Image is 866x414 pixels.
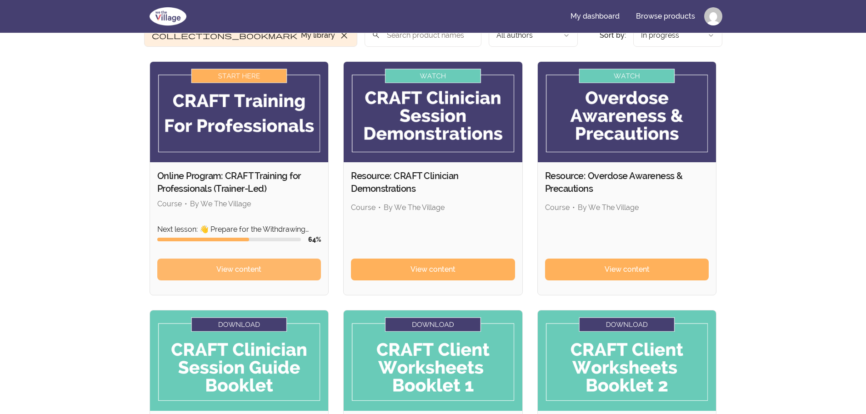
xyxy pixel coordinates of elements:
a: Browse products [629,5,702,27]
nav: Main [563,5,722,27]
img: We The Village logo [144,5,192,27]
button: Filter by author [489,24,578,47]
button: Product sort options [633,24,722,47]
h2: Resource: Overdose Awareness & Precautions [545,170,709,195]
span: By We The Village [190,200,251,208]
span: Course [545,203,570,212]
span: search [372,29,380,41]
input: Search product names [365,24,481,47]
h2: Resource: CRAFT Clinician Demonstrations [351,170,515,195]
img: Product image for Resource: The CRAFT Clinician Session Guide Booklet [150,310,329,411]
span: Course [351,203,375,212]
a: My dashboard [563,5,627,27]
span: collections_bookmark [152,30,297,41]
img: Product image for Resource: Overdose Awareness & Precautions [538,62,716,162]
img: Profile image for Victoria [704,7,722,25]
span: View content [605,264,650,275]
span: By We The Village [384,203,445,212]
a: View content [351,259,515,280]
a: View content [545,259,709,280]
span: View content [410,264,456,275]
span: View content [216,264,261,275]
img: Product image for Online Program: CRAFT Training for Professionals (Trainer-Led) [150,62,329,162]
p: Next lesson: 👋 Prepare for the Withdrawing Rewards session [157,224,321,235]
span: By We The Village [578,203,639,212]
span: Sort by: [600,31,626,40]
span: • [185,200,187,208]
span: • [378,203,381,212]
span: • [572,203,575,212]
button: Filter by My library [144,24,357,47]
img: Product image for Resource: Worksheets Booklet 1 [344,310,522,411]
img: Product image for Resource: CRAFT Clinician Demonstrations [344,62,522,162]
a: View content [157,259,321,280]
div: Course progress [157,238,301,241]
span: Course [157,200,182,208]
span: close [339,30,350,41]
img: Product image for Resource: Worksheets Booklet 2 [538,310,716,411]
span: 64 % [308,236,321,243]
h2: Online Program: CRAFT Training for Professionals (Trainer-Led) [157,170,321,195]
